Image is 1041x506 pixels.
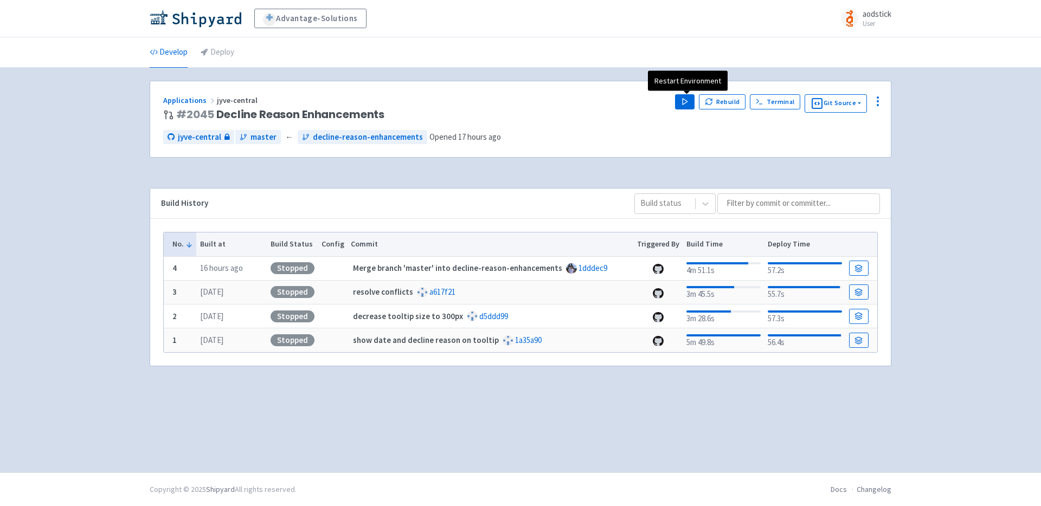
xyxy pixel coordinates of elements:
a: Build Details [849,261,869,276]
th: Config [318,232,348,256]
span: ← [285,131,293,144]
time: 17 hours ago [458,132,501,142]
b: 2 [172,311,177,321]
div: Build History [161,197,617,210]
div: Stopped [271,334,314,346]
span: Decline Reason Enhancements [176,108,384,121]
a: Docs [831,484,847,494]
th: Build Time [683,232,764,256]
th: Triggered By [634,232,683,256]
button: No. [172,238,193,250]
span: decline-reason-enhancements [313,131,423,144]
th: Deploy Time [764,232,845,256]
div: 57.2s [768,260,842,277]
strong: resolve conflicts [353,287,413,297]
time: [DATE] [200,287,223,297]
div: 56.4s [768,332,842,349]
a: Shipyard [206,484,235,494]
a: #2045 [176,107,214,122]
a: Build Details [849,309,869,324]
a: 1a35a90 [515,335,542,345]
div: 5m 49.8s [686,332,761,349]
th: Built at [196,232,267,256]
div: 3m 28.6s [686,308,761,325]
a: a617f21 [429,287,455,297]
time: 16 hours ago [200,263,243,273]
img: Shipyard logo [150,10,241,27]
a: Advantage-Solutions [254,9,367,28]
a: 1dddec9 [579,263,607,273]
div: 57.3s [768,308,842,325]
a: Applications [163,95,217,105]
a: aodstick User [834,10,891,27]
a: jyve-central [163,130,234,145]
span: Opened [429,132,501,142]
strong: Merge branch 'master' into decline-reason-enhancements [353,263,562,273]
button: Rebuild [699,94,746,109]
div: Copyright © 2025 All rights reserved. [150,484,297,495]
th: Build Status [267,232,318,256]
input: Filter by commit or committer... [717,193,880,214]
a: Build Details [849,284,869,300]
a: decline-reason-enhancements [298,130,427,145]
span: jyve-central [178,131,221,144]
a: master [235,130,281,145]
div: Stopped [271,286,314,298]
span: master [250,131,277,144]
a: Develop [150,37,188,68]
strong: decrease tooltip size to 300px [353,311,463,321]
div: 55.7s [768,284,842,301]
div: 4m 51.1s [686,260,761,277]
a: d5ddd99 [479,311,508,321]
strong: show date and decline reason on tooltip [353,335,499,345]
a: Deploy [201,37,234,68]
a: Build Details [849,333,869,348]
b: 3 [172,287,177,297]
a: Terminal [750,94,800,109]
time: [DATE] [200,335,223,345]
div: Stopped [271,262,314,274]
small: User [863,20,891,27]
button: Git Source [805,94,867,113]
div: 3m 45.5s [686,284,761,301]
b: 1 [172,335,177,345]
a: Changelog [857,484,891,494]
button: Play [675,94,695,109]
b: 4 [172,263,177,273]
span: jyve-central [217,95,259,105]
th: Commit [348,232,634,256]
time: [DATE] [200,311,223,321]
span: aodstick [863,9,891,19]
div: Stopped [271,310,314,322]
